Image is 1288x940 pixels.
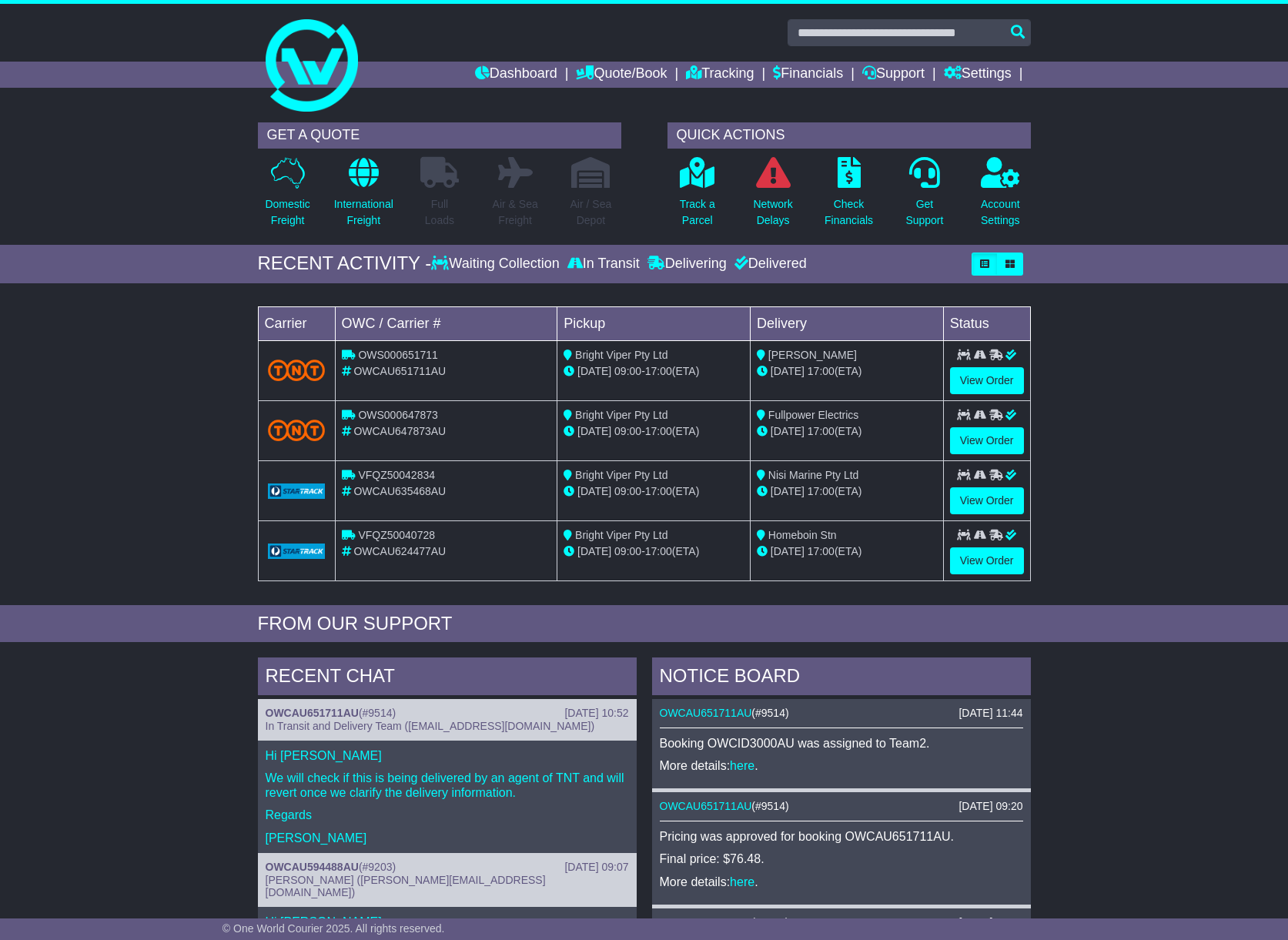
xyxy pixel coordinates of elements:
span: VFQZ50040728 [358,529,435,541]
div: GET A QUOTE [258,122,621,149]
p: Regards [266,808,629,822]
p: Hi [PERSON_NAME] [266,748,629,763]
span: [PERSON_NAME] ([PERSON_NAME][EMAIL_ADDRESS][DOMAIN_NAME]) [266,874,546,899]
a: OWCAU651711AU [266,707,359,719]
div: [DATE] 10:52 [564,707,628,720]
p: [PERSON_NAME] [266,831,629,845]
p: We will check if this is being delivered by an agent of TNT and will revert once we clarify the d... [266,771,629,800]
div: ( ) [660,800,1023,813]
a: OWCAU653659AU [660,916,752,928]
p: More details: . [660,758,1023,773]
div: In Transit [564,256,644,273]
span: © One World Courier 2025. All rights reserved. [222,922,445,935]
td: Pickup [557,306,751,340]
div: (ETA) [757,363,937,380]
div: - (ETA) [564,483,744,500]
span: 17:00 [645,365,672,377]
span: 17:00 [808,485,835,497]
span: 17:00 [645,545,672,557]
div: Delivered [731,256,807,273]
div: Delivering [644,256,731,273]
a: GetSupport [905,156,944,237]
span: 09:00 [614,485,641,497]
p: Air & Sea Freight [493,196,538,229]
a: here [730,875,754,888]
span: #9514 [755,800,785,812]
span: 17:00 [808,425,835,437]
a: Quote/Book [576,62,667,88]
span: #9514 [363,707,393,719]
img: TNT_Domestic.png [268,360,326,380]
td: Carrier [258,306,335,340]
p: Full Loads [420,196,459,229]
div: RECENT CHAT [258,657,637,699]
a: OWCAU594488AU [266,861,359,873]
span: [PERSON_NAME] [768,349,857,361]
a: View Order [950,367,1024,394]
p: Final price: $76.48. [660,851,1023,866]
span: [DATE] [771,425,805,437]
div: NOTICE BOARD [652,657,1031,699]
p: Network Delays [753,196,792,229]
a: InternationalFreight [333,156,394,237]
span: #9203 [363,861,393,873]
span: #9514 [755,707,785,719]
p: Get Support [905,196,943,229]
img: TNT_Domestic.png [268,420,326,440]
span: OWCAU647873AU [353,425,446,437]
p: Pricing was approved for booking OWCAU651711AU. [660,829,1023,844]
a: CheckFinancials [824,156,874,237]
span: [DATE] [577,365,611,377]
div: FROM OUR SUPPORT [258,613,1031,635]
span: [DATE] [577,485,611,497]
span: 09:00 [614,545,641,557]
span: 17:00 [808,365,835,377]
span: [DATE] [577,425,611,437]
a: here [730,759,754,772]
span: 17:00 [808,545,835,557]
div: (ETA) [757,544,937,560]
span: In Transit and Delivery Team ([EMAIL_ADDRESS][DOMAIN_NAME]) [266,720,595,732]
div: QUICK ACTIONS [667,122,1031,149]
div: [DATE] 09:20 [958,800,1022,813]
span: [DATE] [771,545,805,557]
a: NetworkDelays [752,156,793,237]
div: ( ) [660,916,1023,929]
span: Bright Viper Pty Ltd [575,349,667,361]
span: #9505 [755,916,785,928]
div: ( ) [266,707,629,720]
a: AccountSettings [980,156,1021,237]
div: - (ETA) [564,544,744,560]
p: International Freight [334,196,393,229]
a: View Order [950,547,1024,574]
p: Booking OWCID3000AU was assigned to Team2. [660,736,1023,751]
p: Account Settings [981,196,1020,229]
p: Track a Parcel [680,196,715,229]
span: [DATE] [771,365,805,377]
span: 09:00 [614,425,641,437]
a: DomesticFreight [264,156,310,237]
span: Bright Viper Pty Ltd [575,529,667,541]
div: ( ) [266,861,629,874]
span: Fullpower Electrics [768,409,858,421]
span: Homeboin Stn [768,529,837,541]
a: OWCAU651711AU [660,800,752,812]
p: Domestic Freight [265,196,309,229]
span: OWS000647873 [358,409,438,421]
div: - (ETA) [564,363,744,380]
span: VFQZ50042834 [358,469,435,481]
img: GetCarrierServiceLogo [268,483,326,499]
div: [DATE] 09:36 [958,916,1022,929]
div: Waiting Collection [431,256,563,273]
a: Tracking [686,62,754,88]
span: OWCAU635468AU [353,485,446,497]
span: OWCAU651711AU [353,365,446,377]
span: 09:00 [614,365,641,377]
p: More details: . [660,875,1023,889]
a: View Order [950,427,1024,454]
div: (ETA) [757,423,937,440]
div: [DATE] 09:07 [564,861,628,874]
a: Track aParcel [679,156,716,237]
span: 17:00 [645,485,672,497]
div: [DATE] 11:44 [958,707,1022,720]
